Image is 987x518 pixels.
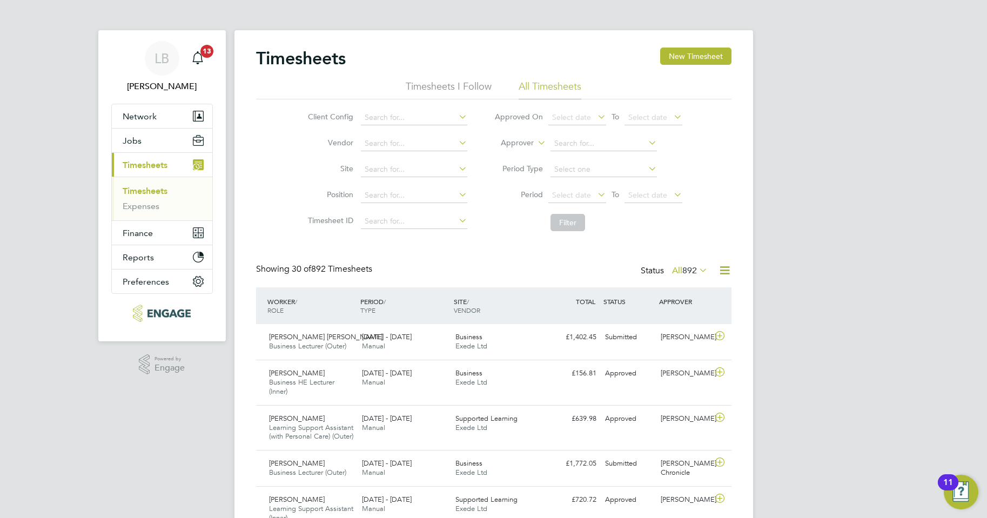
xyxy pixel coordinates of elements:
div: 11 [943,482,953,496]
button: Network [112,104,212,128]
label: Vendor [305,138,353,147]
span: Manual [362,468,385,477]
input: Search for... [361,188,467,203]
span: To [608,187,622,201]
span: Business Lecturer (Outer) [269,468,346,477]
button: Jobs [112,129,212,152]
label: All [672,265,708,276]
button: Open Resource Center, 11 new notifications [944,475,978,509]
span: [DATE] - [DATE] [362,495,412,504]
span: [PERSON_NAME] [269,495,325,504]
span: Select date [628,112,667,122]
span: Engage [155,364,185,373]
span: Business [455,368,482,378]
button: New Timesheet [660,48,731,65]
label: Approver [485,138,534,149]
button: Preferences [112,270,212,293]
input: Select one [550,162,657,177]
span: 892 [682,265,697,276]
span: Select date [628,190,667,200]
input: Search for... [361,214,467,229]
span: / [384,297,386,306]
a: Powered byEngage [139,354,185,375]
div: SITE [451,292,545,320]
div: [PERSON_NAME] [656,491,713,509]
input: Search for... [550,136,657,151]
div: APPROVER [656,292,713,311]
a: LB[PERSON_NAME] [111,41,213,93]
span: Powered by [155,354,185,364]
div: £720.72 [545,491,601,509]
span: Select date [552,112,591,122]
span: Manual [362,504,385,513]
nav: Main navigation [98,30,226,341]
div: [PERSON_NAME] [656,365,713,382]
span: VENDOR [454,306,480,314]
span: Reports [123,252,154,263]
span: Finance [123,228,153,238]
img: xede-logo-retina.png [133,305,191,322]
span: Business Lecturer (Outer) [269,341,346,351]
div: Showing [256,264,374,275]
label: Site [305,164,353,173]
input: Search for... [361,136,467,151]
a: Timesheets [123,186,167,196]
span: Select date [552,190,591,200]
div: £1,402.45 [545,328,601,346]
div: Approved [601,365,657,382]
span: [PERSON_NAME] [269,368,325,378]
span: Exede Ltd [455,468,487,477]
a: Go to home page [111,305,213,322]
input: Search for... [361,110,467,125]
span: Business HE Lecturer (Inner) [269,378,334,396]
span: Business [455,459,482,468]
div: PERIOD [358,292,451,320]
span: [DATE] - [DATE] [362,414,412,423]
span: LB [155,51,169,65]
span: / [467,297,469,306]
span: / [295,297,297,306]
label: Timesheet ID [305,216,353,225]
div: Approved [601,410,657,428]
span: TYPE [360,306,375,314]
button: Timesheets [112,153,212,177]
span: [PERSON_NAME] [269,459,325,468]
div: Status [641,264,710,279]
div: [PERSON_NAME] Chronicle [656,455,713,482]
span: Exede Ltd [455,504,487,513]
span: [DATE] - [DATE] [362,459,412,468]
label: Client Config [305,112,353,122]
span: To [608,110,622,124]
div: [PERSON_NAME] [656,328,713,346]
span: Manual [362,423,385,432]
div: £1,772.05 [545,455,601,473]
span: Business [455,332,482,341]
span: Laura Badcock [111,80,213,93]
span: Learning Support Assistant (with Personal Care) (Outer) [269,423,353,441]
span: Supported Learning [455,414,518,423]
div: [PERSON_NAME] [656,410,713,428]
button: Reports [112,245,212,269]
label: Position [305,190,353,199]
div: WORKER [265,292,358,320]
div: £156.81 [545,365,601,382]
div: Submitted [601,455,657,473]
span: Timesheets [123,160,167,170]
span: [DATE] - [DATE] [362,332,412,341]
span: Exede Ltd [455,378,487,387]
span: 13 [200,45,213,58]
span: [DATE] - [DATE] [362,368,412,378]
span: Manual [362,341,385,351]
input: Search for... [361,162,467,177]
label: Period Type [494,164,543,173]
label: Period [494,190,543,199]
span: 30 of [292,264,311,274]
span: 892 Timesheets [292,264,372,274]
span: Jobs [123,136,142,146]
span: [PERSON_NAME] [PERSON_NAME] [269,332,382,341]
button: Filter [550,214,585,231]
a: Expenses [123,201,159,211]
button: Finance [112,221,212,245]
div: £639.98 [545,410,601,428]
div: Approved [601,491,657,509]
